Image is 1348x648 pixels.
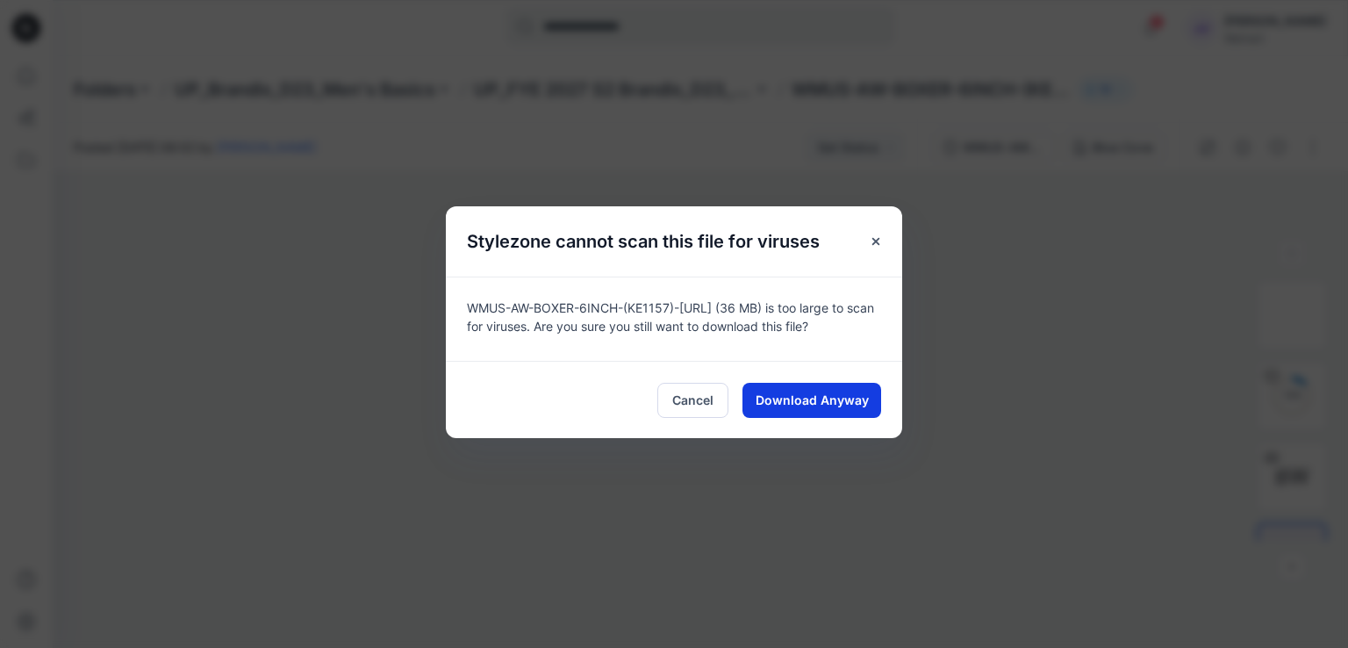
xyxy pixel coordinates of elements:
span: Download Anyway [756,391,869,409]
span: Cancel [672,391,713,409]
div: WMUS-AW-BOXER-6INCH-(KE1157)-[URL] (36 MB) is too large to scan for viruses. Are you sure you sti... [446,277,902,361]
h5: Stylezone cannot scan this file for viruses [446,206,841,277]
button: Cancel [657,383,728,418]
button: Download Anyway [742,383,881,418]
button: Close [860,226,892,257]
